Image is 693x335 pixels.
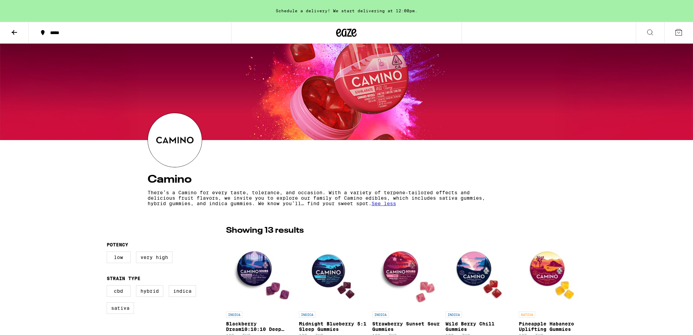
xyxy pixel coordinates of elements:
[519,311,535,318] p: SATIVA
[107,285,131,297] label: CBD
[299,240,367,308] img: Camino - Midnight Blueberry 5:1 Sleep Gummies
[226,321,294,332] p: Blackberry Dream10:10:10 Deep Sleep Gummies
[446,311,462,318] p: INDICA
[136,285,163,297] label: Hybrid
[299,321,367,332] p: Midnight Blueberry 5:1 Sleep Gummies
[372,201,396,206] span: See less
[299,311,315,318] p: INDICA
[148,174,546,185] h4: Camino
[226,240,294,308] img: Camino - Blackberry Dream10:10:10 Deep Sleep Gummies
[107,276,140,281] legend: Strain Type
[372,240,440,308] img: Camino - Strawberry Sunset Sour Gummies
[372,311,389,318] p: INDICA
[446,321,513,332] p: Wild Berry Chill Gummies
[226,225,304,237] p: Showing 13 results
[519,321,587,332] p: Pineapple Habanero Uplifting Gummies
[446,240,513,308] img: Camino - Wild Berry Chill Gummies
[226,311,242,318] p: INDICA
[107,242,128,247] legend: Potency
[169,285,196,297] label: Indica
[148,190,486,206] p: There’s a Camino for every taste, tolerance, and occasion. With a variety of terpene-tailored eff...
[136,252,172,263] label: Very High
[107,302,134,314] label: Sativa
[372,321,440,332] p: Strawberry Sunset Sour Gummies
[148,113,202,167] img: Camino logo
[107,252,131,263] label: Low
[519,240,587,308] img: Camino - Pineapple Habanero Uplifting Gummies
